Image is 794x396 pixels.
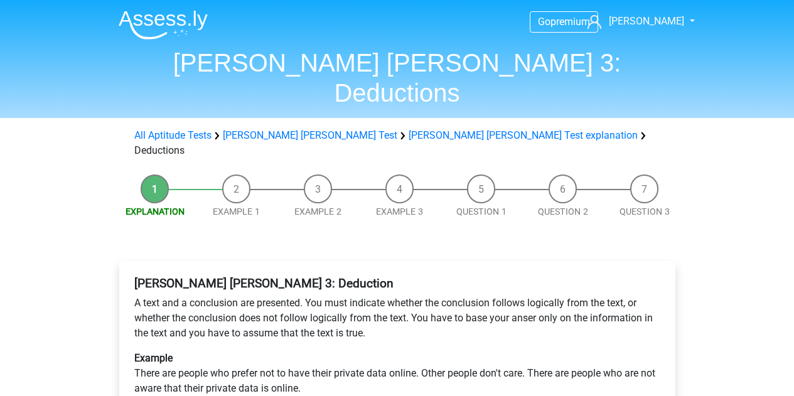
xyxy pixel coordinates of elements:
[582,14,685,29] a: [PERSON_NAME]
[456,206,507,217] a: Question 1
[550,16,590,28] span: premium
[294,206,341,217] a: Example 2
[134,296,660,341] p: A text and a conclusion are presented. You must indicate whether the conclusion follows logically...
[126,206,185,217] a: Explanation
[134,129,212,141] a: All Aptitude Tests
[134,276,394,291] b: [PERSON_NAME] [PERSON_NAME] 3: Deduction
[134,352,173,364] b: Example
[538,16,550,28] span: Go
[538,206,588,217] a: Question 2
[530,13,598,30] a: Gopremium
[609,15,684,27] span: [PERSON_NAME]
[409,129,638,141] a: [PERSON_NAME] [PERSON_NAME] Test explanation
[376,206,423,217] a: Example 3
[213,206,260,217] a: Example 1
[223,129,397,141] a: [PERSON_NAME] [PERSON_NAME] Test
[119,10,208,40] img: Assessly
[129,128,665,158] div: Deductions
[620,206,670,217] a: Question 3
[134,351,660,396] p: There are people who prefer not to have their private data online. Other people don't care. There...
[109,48,686,108] h1: [PERSON_NAME] [PERSON_NAME] 3: Deductions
